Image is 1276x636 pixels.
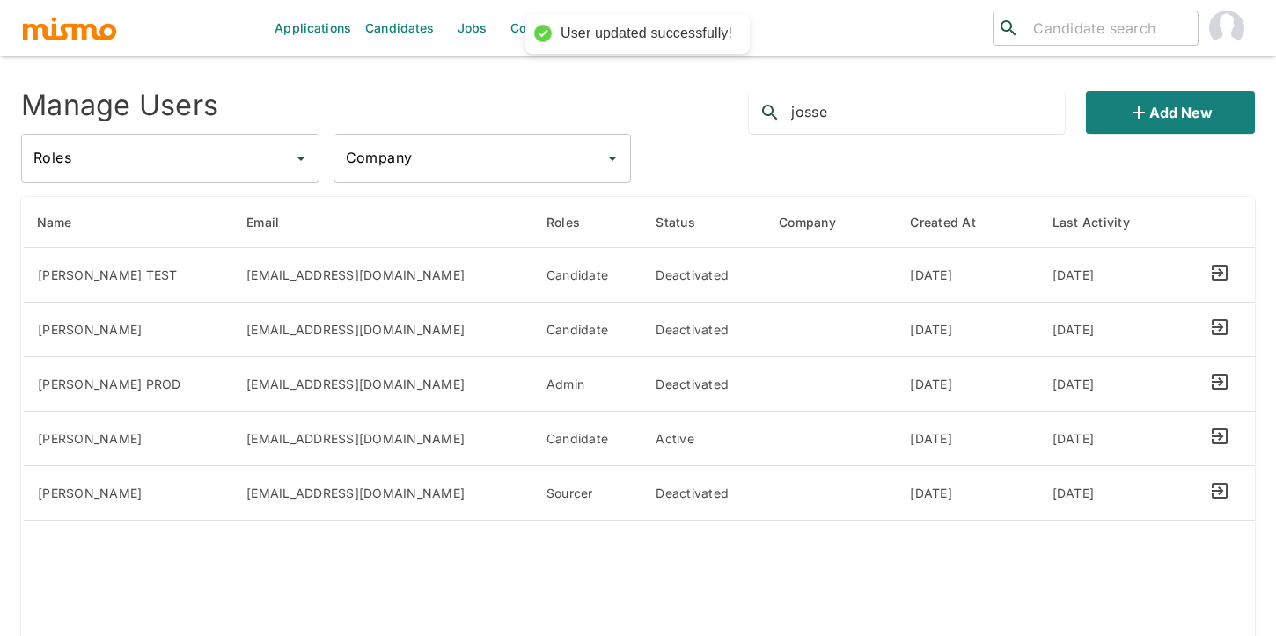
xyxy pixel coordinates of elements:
[532,466,642,521] td: Sourcer
[791,99,1065,127] input: Search
[600,146,625,171] button: Open
[532,248,642,303] td: Candidate
[23,466,233,521] td: [PERSON_NAME]
[896,303,1038,357] td: [DATE]
[749,91,791,134] button: search
[532,303,642,357] td: Candidate
[232,248,532,303] td: [EMAIL_ADDRESS][DOMAIN_NAME]
[561,25,732,43] div: User updated successfully!
[532,412,642,466] td: Candidate
[532,357,642,412] td: Admin
[1209,426,1230,447] svg: Magic Link
[1209,371,1230,392] svg: Magic Link
[37,212,95,233] span: Name
[910,212,999,233] span: Created At
[21,15,118,41] img: logo
[1038,466,1195,521] td: [DATE]
[896,248,1038,303] td: [DATE]
[232,466,532,521] td: [EMAIL_ADDRESS][DOMAIN_NAME]
[1209,317,1230,338] svg: Magic Link
[1038,303,1195,357] td: [DATE]
[23,303,233,357] td: [PERSON_NAME]
[642,303,765,357] td: Deactivated
[779,212,859,233] span: Company
[896,412,1038,466] td: [DATE]
[1038,357,1195,412] td: [DATE]
[232,412,532,466] td: [EMAIL_ADDRESS][DOMAIN_NAME]
[1209,262,1230,283] svg: Magic Link
[656,212,718,233] span: Status
[1209,11,1244,46] img: Diego Gamboa
[1038,412,1195,466] td: [DATE]
[21,88,218,123] h4: Manage Users
[546,212,603,233] span: Roles
[23,412,233,466] td: [PERSON_NAME]
[23,248,233,303] td: [PERSON_NAME] TEST
[642,357,765,412] td: Deactivated
[642,412,765,466] td: Active
[896,466,1038,521] td: [DATE]
[246,212,302,233] span: Email
[232,357,532,412] td: [EMAIL_ADDRESS][DOMAIN_NAME]
[1209,480,1230,501] svg: Magic Link
[1052,212,1153,233] span: Last Activity
[642,466,765,521] td: Deactivated
[1086,91,1255,134] button: Add new
[289,146,313,171] button: Open
[896,357,1038,412] td: [DATE]
[23,357,233,412] td: [PERSON_NAME] PROD
[642,248,765,303] td: Deactivated
[1038,248,1195,303] td: [DATE]
[1026,16,1191,40] input: Candidate search
[232,303,532,357] td: [EMAIL_ADDRESS][DOMAIN_NAME]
